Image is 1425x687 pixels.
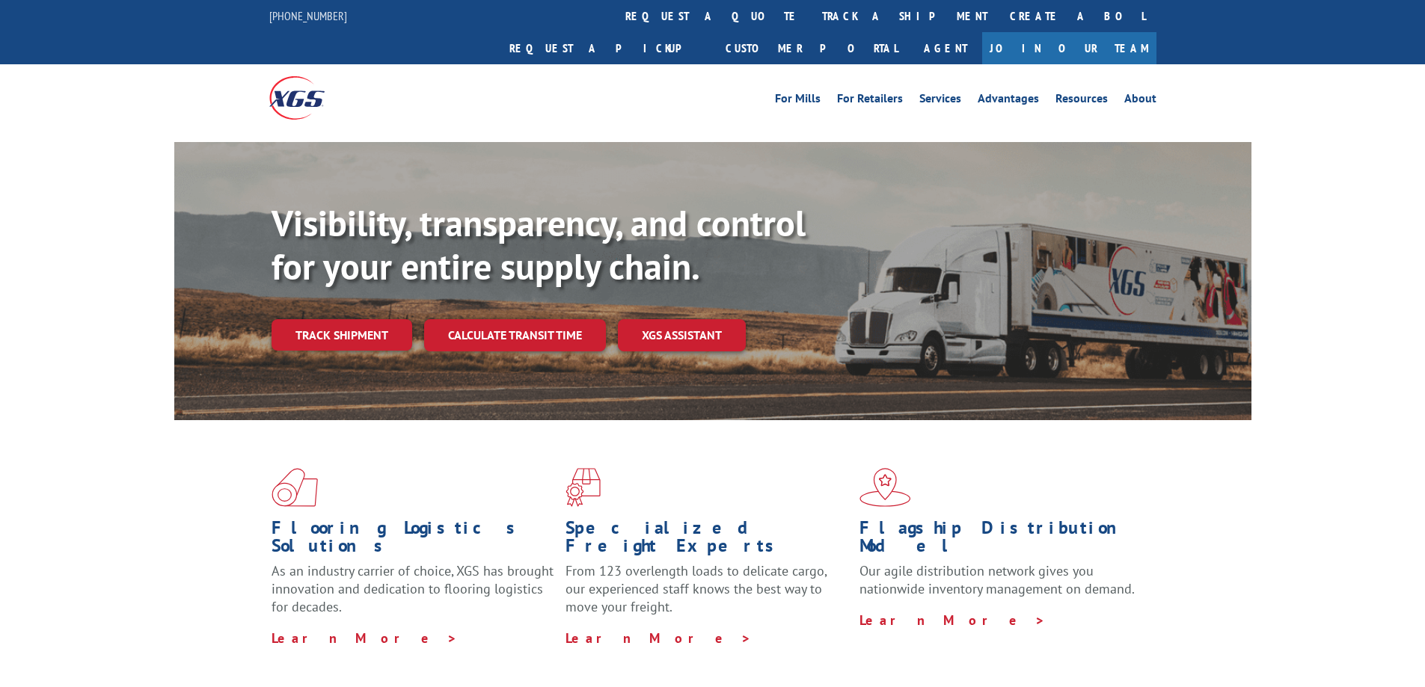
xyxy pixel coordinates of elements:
a: [PHONE_NUMBER] [269,8,347,23]
h1: Flagship Distribution Model [859,519,1142,562]
a: Join Our Team [982,32,1156,64]
a: Learn More > [859,611,1046,629]
h1: Flooring Logistics Solutions [272,519,554,562]
a: Request a pickup [498,32,714,64]
img: xgs-icon-total-supply-chain-intelligence-red [272,468,318,507]
p: From 123 overlength loads to delicate cargo, our experienced staff knows the best way to move you... [566,562,848,629]
a: Calculate transit time [424,319,606,351]
a: Advantages [978,93,1039,109]
a: About [1124,93,1156,109]
a: Services [919,93,961,109]
img: xgs-icon-focused-on-flooring-red [566,468,601,507]
a: Agent [909,32,982,64]
b: Visibility, transparency, and control for your entire supply chain. [272,200,806,289]
span: Our agile distribution network gives you nationwide inventory management on demand. [859,562,1135,597]
a: Resources [1055,93,1108,109]
a: For Retailers [837,93,903,109]
span: As an industry carrier of choice, XGS has brought innovation and dedication to flooring logistics... [272,562,554,615]
a: Customer Portal [714,32,909,64]
h1: Specialized Freight Experts [566,519,848,562]
a: XGS ASSISTANT [618,319,746,351]
img: xgs-icon-flagship-distribution-model-red [859,468,911,507]
a: Learn More > [566,629,752,647]
a: Track shipment [272,319,412,351]
a: Learn More > [272,629,458,647]
a: For Mills [775,93,821,109]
